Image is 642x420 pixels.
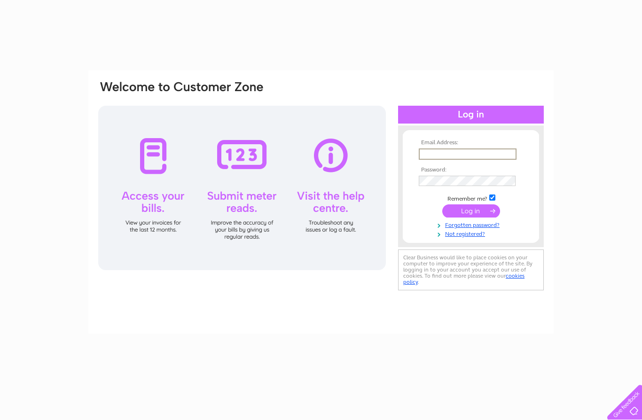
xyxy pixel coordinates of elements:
a: cookies policy [403,272,525,285]
th: Password: [416,167,525,173]
a: Forgotten password? [419,220,525,229]
input: Submit [442,204,500,218]
th: Email Address: [416,140,525,146]
a: Not registered? [419,229,525,238]
div: Clear Business would like to place cookies on your computer to improve your experience of the sit... [398,249,544,290]
td: Remember me? [416,193,525,202]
